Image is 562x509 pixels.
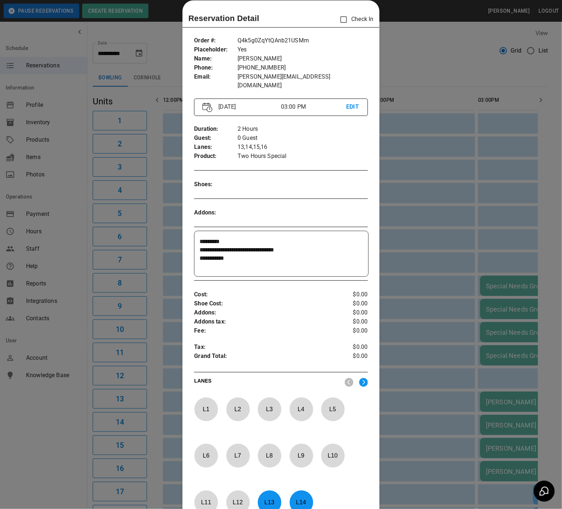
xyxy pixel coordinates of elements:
[194,317,339,326] p: Addons tax :
[339,352,368,363] p: $0.00
[339,290,368,299] p: $0.00
[336,12,373,27] p: Check In
[216,103,281,111] p: [DATE]
[345,378,353,387] img: nav_left.svg
[346,103,359,112] p: EDIT
[194,36,238,45] p: Order # :
[194,180,238,189] p: Shoes :
[194,352,339,363] p: Grand Total :
[194,401,218,418] p: L 1
[194,447,218,464] p: L 6
[194,290,339,299] p: Cost :
[359,378,368,387] img: right.svg
[194,299,339,308] p: Shoe Cost :
[238,54,368,63] p: [PERSON_NAME]
[238,72,368,90] p: [PERSON_NAME][EMAIL_ADDRESS][DOMAIN_NAME]
[339,299,368,308] p: $0.00
[257,401,281,418] p: L 3
[289,447,313,464] p: L 9
[238,125,368,134] p: 2 Hours
[194,152,238,161] p: Product :
[339,308,368,317] p: $0.00
[289,401,313,418] p: L 4
[321,401,345,418] p: L 5
[238,36,368,45] p: Q4k5g0ZqYtQAnb21USMm
[281,103,346,111] p: 03:00 PM
[194,134,238,143] p: Guest :
[194,208,238,217] p: Addons :
[339,326,368,335] p: $0.00
[194,45,238,54] p: Placeholder :
[257,447,281,464] p: L 8
[238,63,368,72] p: [PHONE_NUMBER]
[202,103,213,112] img: Vector
[238,134,368,143] p: 0 Guest
[226,401,250,418] p: L 2
[339,343,368,352] p: $0.00
[339,317,368,326] p: $0.00
[194,72,238,82] p: Email :
[194,143,238,152] p: Lanes :
[321,447,345,464] p: L 10
[238,143,368,152] p: 13,14,15,16
[226,447,250,464] p: L 7
[238,45,368,54] p: Yes
[194,326,339,335] p: Fee :
[194,308,339,317] p: Addons :
[194,125,238,134] p: Duration :
[194,377,339,387] p: LANES
[194,54,238,63] p: Name :
[188,12,259,24] p: Reservation Detail
[194,343,339,352] p: Tax :
[194,63,238,72] p: Phone :
[238,152,368,161] p: Two Hours Special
